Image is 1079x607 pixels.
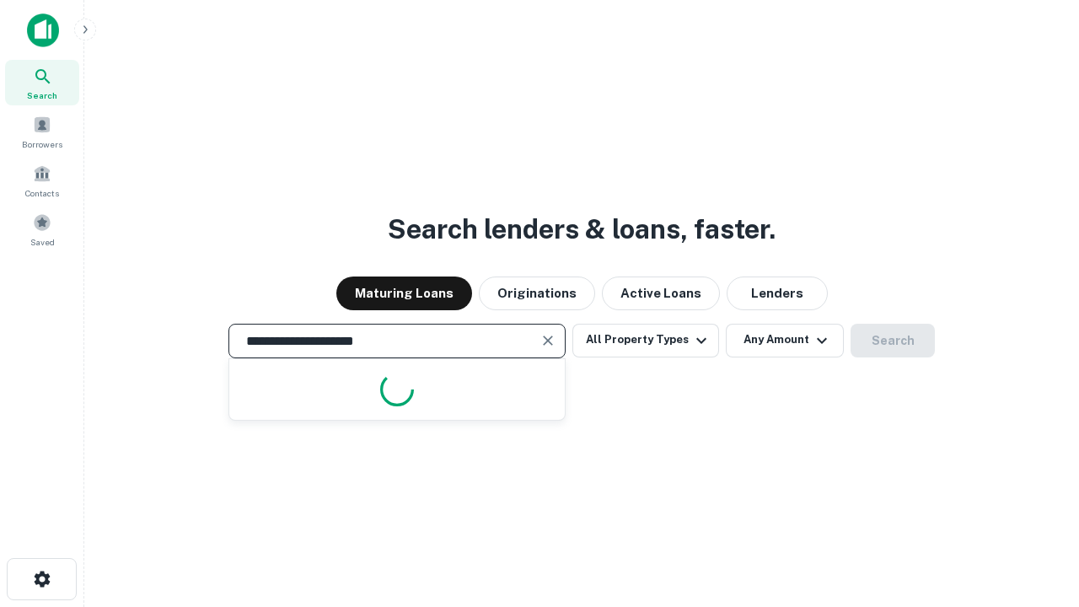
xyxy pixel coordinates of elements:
[30,235,55,249] span: Saved
[27,89,57,102] span: Search
[25,186,59,200] span: Contacts
[22,137,62,151] span: Borrowers
[5,207,79,252] a: Saved
[388,209,776,250] h3: Search lenders & loans, faster.
[727,277,828,310] button: Lenders
[572,324,719,357] button: All Property Types
[27,13,59,47] img: capitalize-icon.png
[726,324,844,357] button: Any Amount
[5,60,79,105] a: Search
[5,158,79,203] a: Contacts
[336,277,472,310] button: Maturing Loans
[5,109,79,154] a: Borrowers
[602,277,720,310] button: Active Loans
[995,472,1079,553] iframe: Chat Widget
[479,277,595,310] button: Originations
[536,329,560,352] button: Clear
